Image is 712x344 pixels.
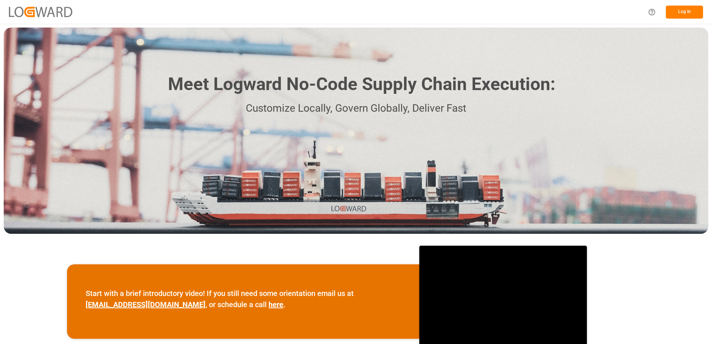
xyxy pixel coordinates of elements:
button: Help Center [643,4,660,20]
button: Log In [666,6,703,19]
h1: Meet Logward No-Code Supply Chain Execution: [168,71,555,98]
a: here [268,300,283,309]
p: Start with a brief introductory video! If you still need some orientation email us at , or schedu... [86,288,401,310]
p: Customize Locally, Govern Globally, Deliver Fast [157,100,555,117]
a: [EMAIL_ADDRESS][DOMAIN_NAME] [86,300,206,309]
img: Logward_new_orange.png [9,7,72,17]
